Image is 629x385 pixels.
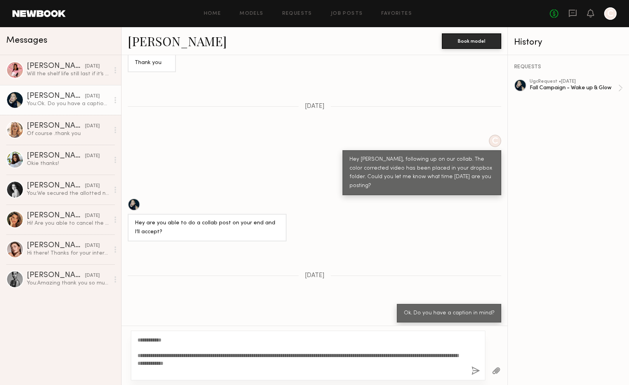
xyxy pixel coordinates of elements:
div: You: We secured the allotted number of partnerships. I will reach out if we need additional conte... [27,190,109,197]
div: [PERSON_NAME] [27,122,85,130]
div: Will the shelf life still last if it’s open like this or should I keep it refrigerated? [27,70,109,78]
a: Book model [442,37,501,44]
div: You: Ok. Do you have a caption in mind? [27,100,109,108]
a: C [604,7,617,20]
div: REQUESTS [514,64,623,70]
div: [DATE] [85,153,100,160]
a: Home [204,11,221,16]
a: ugcRequest •[DATE]Fall Campaign - Wake up & Glow [530,79,623,97]
div: Hi! Are you able to cancel the job please? Just want to make sure you don’t send products my way.... [27,220,109,227]
div: Ok. Do you have a caption in mind? [404,309,494,318]
div: [DATE] [85,182,100,190]
a: Requests [282,11,312,16]
div: Hey [PERSON_NAME], following up on our collab. The color corrected video has been placed in your ... [349,155,494,191]
a: Favorites [381,11,412,16]
a: Job Posts [331,11,363,16]
div: [DATE] [85,242,100,250]
span: [DATE] [305,103,325,110]
div: ugc Request • [DATE] [530,79,618,84]
div: [PERSON_NAME] [27,212,85,220]
a: Models [240,11,263,16]
div: [DATE] [85,123,100,130]
div: Hey are you able to do a collab post on your end and I’ll accept? [135,219,280,237]
div: Okie thanks! [27,160,109,167]
div: [DATE] [85,212,100,220]
div: [PERSON_NAME] [27,152,85,160]
span: Messages [6,36,47,45]
div: [DATE] [85,93,100,100]
div: [DATE] [85,63,100,70]
div: [DATE] [85,272,100,279]
div: History [514,38,623,47]
div: [PERSON_NAME] [27,62,85,70]
button: Book model [442,33,501,49]
div: [PERSON_NAME] [27,92,85,100]
div: Thank you [135,59,169,68]
div: [PERSON_NAME] [27,182,85,190]
div: Fall Campaign - Wake up & Glow [530,84,618,92]
a: [PERSON_NAME] [128,33,227,49]
div: Hi there! Thanks for your interest :) Is there any flexibility in the budget? Typically for an ed... [27,250,109,257]
div: [PERSON_NAME] [27,272,85,279]
div: You: Amazing thank you so much [PERSON_NAME] [27,279,109,287]
span: [DATE] [305,272,325,279]
div: Of course .thank you [27,130,109,137]
div: [PERSON_NAME] [27,242,85,250]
